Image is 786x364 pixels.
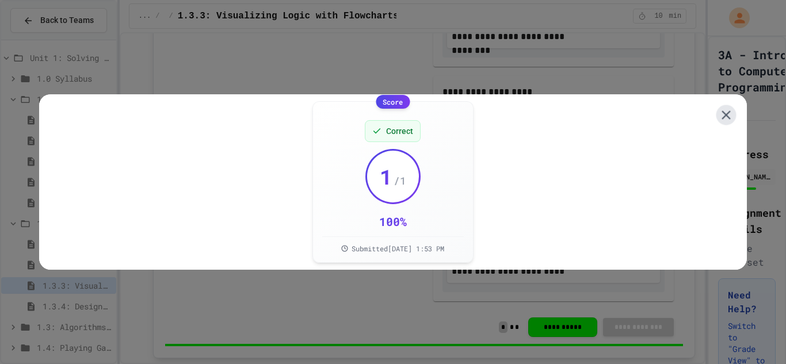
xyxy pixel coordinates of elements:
[352,244,444,253] span: Submitted [DATE] 1:53 PM
[380,165,392,188] span: 1
[394,173,406,189] span: / 1
[386,125,413,137] span: Correct
[376,95,410,109] div: Score
[379,213,407,229] div: 100 %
